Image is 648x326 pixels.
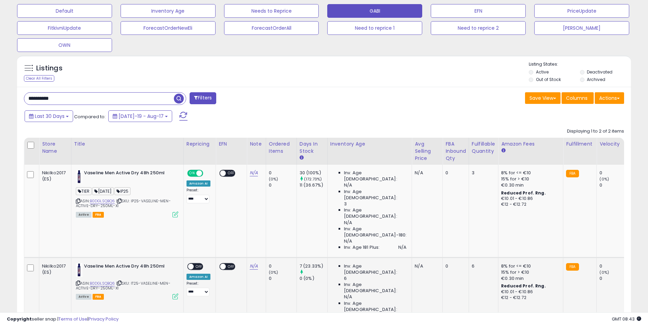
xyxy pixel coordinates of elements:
button: Inventory Age [121,4,216,18]
span: Inv. Age [DEMOGRAPHIC_DATA]: [344,282,406,294]
div: Velocity [599,140,624,148]
div: Amazon AI [187,274,210,280]
button: ForecastOrderAll [224,21,319,35]
div: 11 (36.67%) [300,182,327,188]
span: Inv. Age [DEMOGRAPHIC_DATA]: [344,189,406,201]
span: FBA [93,294,104,300]
div: Nikilko2017 (ES) [42,263,66,275]
span: Columns [566,95,588,101]
div: ASIN: [76,170,178,217]
span: 3 [344,201,347,207]
span: OFF [226,263,237,269]
span: TIER [76,187,92,195]
strong: Copyright [7,316,32,322]
div: 0 [445,263,464,269]
div: Clear All Filters [24,75,54,82]
a: Terms of Use [58,316,87,322]
p: Listing States: [529,61,631,68]
div: Preset: [187,281,210,297]
button: EFN [431,4,526,18]
div: 3 [472,170,493,176]
div: ASIN: [76,263,178,299]
span: 2025-09-17 08:43 GMT [612,316,641,322]
span: N/A [344,238,352,244]
small: (0%) [599,176,609,182]
small: FBA [566,170,579,177]
div: Displaying 1 to 2 of 2 items [567,128,624,135]
button: Save View [525,92,561,104]
span: ON [188,171,196,176]
div: 0 [269,275,297,282]
div: 0 [445,170,464,176]
small: FBA [566,263,579,271]
button: Columns [562,92,594,104]
span: Inv. Age [DEMOGRAPHIC_DATA]: [344,170,406,182]
button: Need to reprice 1 [327,21,422,35]
div: Fulfillment [566,140,594,148]
button: GABI [327,4,422,18]
span: OFF [202,171,213,176]
span: All listings currently available for purchase on Amazon [76,294,92,300]
b: Reduced Prof. Rng. [501,283,546,289]
span: IP25 [114,187,130,195]
div: 8% for <= €10 [501,170,558,176]
div: Preset: [187,188,210,203]
div: EFN [219,140,244,148]
span: 6 [344,275,347,282]
div: 0 [599,170,627,176]
div: FBA inbound Qty [445,140,466,162]
div: Title [74,140,181,148]
div: €0.30 min [501,275,558,282]
span: Inv. Age [DEMOGRAPHIC_DATA]: [344,300,406,313]
div: Inventory Age [330,140,409,148]
h5: Listings [36,64,63,73]
div: 30 (100%) [300,170,327,176]
small: (0%) [269,176,278,182]
label: Archived [587,77,605,82]
button: Default [17,4,112,18]
span: Compared to: [74,113,106,120]
small: Days In Stock. [300,155,304,161]
span: | SKU: IP25-VASELINE-MEN-ACTIVE-DRY-250ML-X1 [76,198,171,208]
div: N/A [415,170,437,176]
div: Ordered Items [269,140,294,155]
div: Amazon Fees [501,140,560,148]
label: Deactivated [587,69,612,75]
small: (172.73%) [304,176,322,182]
small: (0%) [599,270,609,275]
button: PriceUpdate [534,4,629,18]
button: FitkivniUpdate [17,21,112,35]
div: €12 - €12.72 [501,202,558,207]
div: Days In Stock [300,140,325,155]
b: Vaseline Men Active Dry 48h 250ml [84,263,167,271]
div: €10.01 - €10.86 [501,196,558,202]
a: N/A [250,263,258,270]
a: B0DGLSQBQ6 [90,281,115,286]
div: 15% for > €10 [501,176,558,182]
div: Note [250,140,263,148]
button: [PERSON_NAME] [534,21,629,35]
div: 0 (0%) [300,275,327,282]
div: Avg Selling Price [415,140,440,162]
div: €10.01 - €10.86 [501,289,558,295]
div: 15% for > €10 [501,269,558,275]
div: 0 [269,263,297,269]
a: B0DGLSQBQ6 [90,198,115,204]
div: seller snap | | [7,316,119,323]
div: 0 [269,182,297,188]
span: Inv. Age 181 Plus: [344,244,380,250]
span: | SKU: IT25-VASELINE-MEN-ACTIVE-DRY-250ML-X1 [76,281,170,291]
img: 31XJnfTd7OL._SL40_.jpg [76,170,82,184]
img: 31XJnfTd7OL._SL40_.jpg [76,263,82,277]
span: N/A [344,182,352,188]
button: Filters [190,92,216,104]
div: Store Name [42,140,68,155]
div: 0 [599,275,627,282]
span: OFF [226,171,237,176]
div: €0.30 min [501,182,558,188]
div: Nikilko2017 (ES) [42,170,66,182]
div: Fulfillable Quantity [472,140,495,155]
small: (0%) [269,270,278,275]
a: N/A [250,169,258,176]
a: Privacy Policy [88,316,119,322]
